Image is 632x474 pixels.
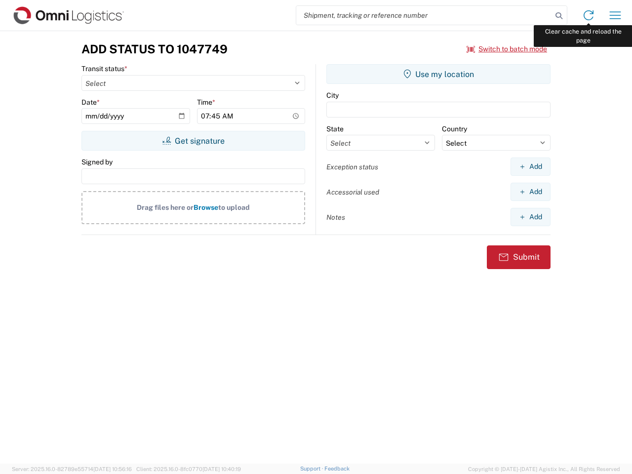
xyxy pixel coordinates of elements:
label: Accessorial used [326,188,379,197]
button: Switch to batch mode [467,41,547,57]
span: [DATE] 10:56:16 [93,466,132,472]
label: State [326,124,344,133]
label: Country [442,124,467,133]
label: Transit status [81,64,127,73]
button: Get signature [81,131,305,151]
button: Use my location [326,64,551,84]
button: Add [511,158,551,176]
button: Add [511,208,551,226]
span: Copyright © [DATE]-[DATE] Agistix Inc., All Rights Reserved [468,465,620,474]
h3: Add Status to 1047749 [81,42,228,56]
button: Submit [487,245,551,269]
span: Browse [194,203,218,211]
label: City [326,91,339,100]
label: Signed by [81,158,113,166]
a: Support [300,466,325,472]
button: Add [511,183,551,201]
label: Date [81,98,100,107]
input: Shipment, tracking or reference number [296,6,552,25]
span: Client: 2025.16.0-8fc0770 [136,466,241,472]
label: Time [197,98,215,107]
span: Server: 2025.16.0-82789e55714 [12,466,132,472]
span: [DATE] 10:40:19 [202,466,241,472]
label: Exception status [326,162,378,171]
a: Feedback [324,466,350,472]
label: Notes [326,213,345,222]
span: to upload [218,203,250,211]
span: Drag files here or [137,203,194,211]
